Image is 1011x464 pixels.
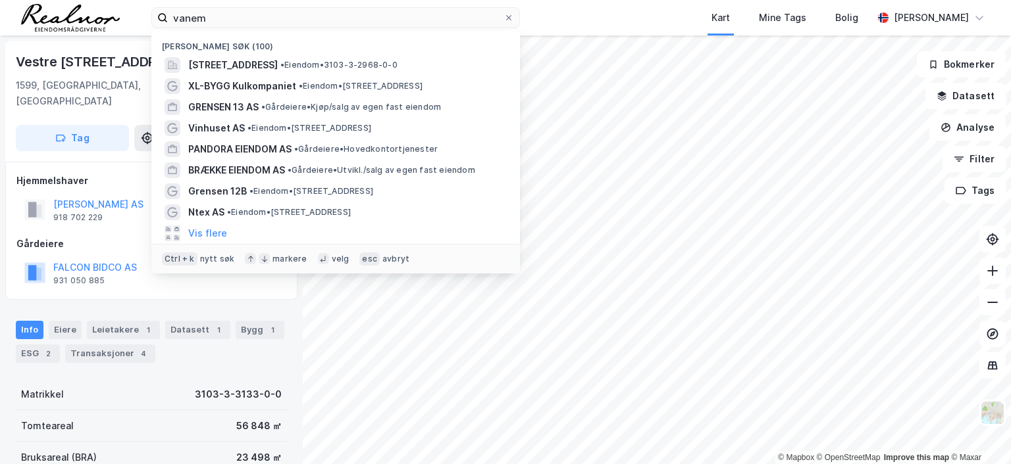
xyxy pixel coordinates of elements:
[917,51,1006,78] button: Bokmerker
[188,120,245,136] span: Vinhuset AS
[359,252,380,266] div: esc
[188,204,224,220] span: Ntex AS
[87,321,160,339] div: Leietakere
[382,254,409,264] div: avbryt
[945,401,1011,464] div: Kontrollprogram for chat
[188,57,278,73] span: [STREET_ADDRESS]
[980,400,1005,425] img: Z
[16,51,189,72] div: Vestre [STREET_ADDRESS]
[16,321,43,339] div: Info
[21,386,64,402] div: Matrikkel
[925,83,1006,109] button: Datasett
[227,207,231,217] span: •
[53,212,103,223] div: 918 702 229
[943,146,1006,172] button: Filter
[294,144,438,154] span: Gårdeiere • Hovedkontortjenester
[21,4,120,32] img: realnor-logo.934646d98de889bb5806.png
[835,10,858,26] div: Bolig
[759,10,806,26] div: Mine Tags
[945,401,1011,464] iframe: Chat Widget
[894,10,969,26] div: [PERSON_NAME]
[188,141,292,157] span: PANDORA EIENDOM AS
[817,453,881,462] a: OpenStreetMap
[188,162,285,178] span: BRÆKKE EIENDOM AS
[884,453,949,462] a: Improve this map
[294,144,298,154] span: •
[168,8,504,28] input: Søk på adresse, matrikkel, gårdeiere, leietakere eller personer
[299,81,303,91] span: •
[280,60,284,70] span: •
[16,236,286,252] div: Gårdeiere
[249,186,253,196] span: •
[142,323,155,336] div: 1
[236,321,284,339] div: Bygg
[266,323,279,336] div: 1
[778,453,814,462] a: Mapbox
[249,186,373,197] span: Eiendom • [STREET_ADDRESS]
[261,102,441,112] span: Gårdeiere • Kjøp/salg av egen fast eiendom
[247,123,251,133] span: •
[288,165,292,175] span: •
[929,114,1006,141] button: Analyse
[137,347,150,360] div: 4
[188,183,247,199] span: Grensen 12B
[712,10,730,26] div: Kart
[200,254,235,264] div: nytt søk
[53,275,105,286] div: 931 050 885
[165,321,230,339] div: Datasett
[16,125,129,151] button: Tag
[151,31,520,55] div: [PERSON_NAME] søk (100)
[272,254,307,264] div: markere
[261,102,265,112] span: •
[195,386,282,402] div: 3103-3-3133-0-0
[21,418,74,434] div: Tomteareal
[945,177,1006,204] button: Tags
[227,207,351,218] span: Eiendom • [STREET_ADDRESS]
[247,123,371,133] span: Eiendom • [STREET_ADDRESS]
[332,254,350,264] div: velg
[16,78,227,109] div: 1599, [GEOGRAPHIC_DATA], [GEOGRAPHIC_DATA]
[41,347,55,360] div: 2
[236,418,282,434] div: 56 848 ㎡
[288,165,475,175] span: Gårdeiere • Utvikl./salg av egen fast eiendom
[188,99,259,115] span: GRENSEN 13 AS
[162,252,197,266] div: Ctrl + k
[188,78,296,94] span: XL-BYGG Kulkompaniet
[212,323,225,336] div: 1
[188,225,227,241] button: Vis flere
[65,344,155,363] div: Transaksjoner
[16,344,60,363] div: ESG
[299,81,423,91] span: Eiendom • [STREET_ADDRESS]
[280,60,398,70] span: Eiendom • 3103-3-2968-0-0
[16,173,286,189] div: Hjemmelshaver
[49,321,82,339] div: Eiere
